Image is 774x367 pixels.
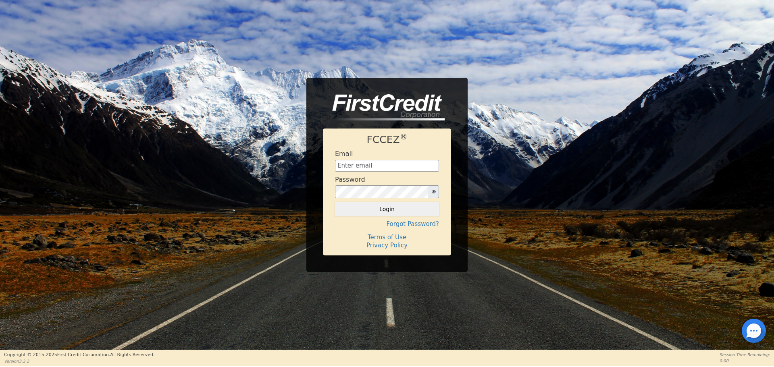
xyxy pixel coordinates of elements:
[400,133,408,141] sup: ®
[720,352,770,358] p: Session Time Remaining:
[110,352,154,357] span: All Rights Reserved.
[335,134,439,146] h1: FCCEZ
[4,358,154,364] p: Version 3.2.2
[335,185,429,198] input: password
[323,94,445,121] img: logo-CMu_cnol.png
[335,202,439,216] button: Login
[335,150,353,158] h4: Email
[335,160,439,172] input: Enter email
[335,176,365,183] h4: Password
[335,220,439,228] h4: Forgot Password?
[720,358,770,364] p: 0:00
[335,234,439,241] h4: Terms of Use
[335,242,439,249] h4: Privacy Policy
[4,352,154,359] p: Copyright © 2015- 2025 First Credit Corporation.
